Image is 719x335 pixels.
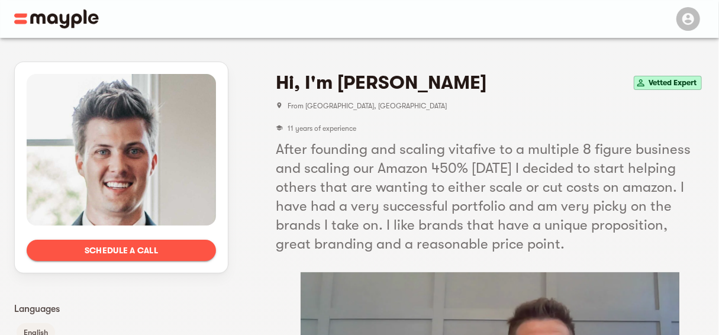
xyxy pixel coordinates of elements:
[669,13,705,22] span: Menu
[14,302,228,316] p: Languages
[14,9,99,28] img: Main logo
[644,76,701,90] span: Vetted Expert
[27,240,216,261] button: Schedule a call
[36,243,207,257] span: Schedule a call
[288,124,356,133] span: 11 years of experience
[288,102,704,110] span: From [GEOGRAPHIC_DATA], [GEOGRAPHIC_DATA]
[276,140,704,253] h5: After founding and scaling vitafive to a multiple 8 figure business and scaling our Amazon 450% [...
[276,71,486,95] h4: Hi, I'm [PERSON_NAME]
